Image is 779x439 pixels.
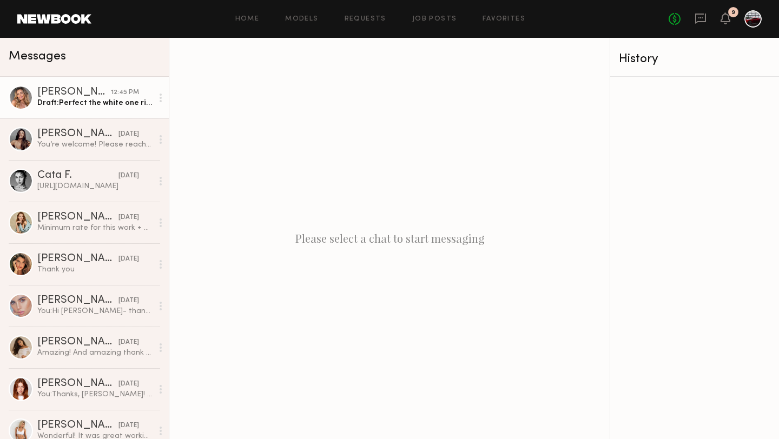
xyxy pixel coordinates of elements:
div: 9 [731,10,735,16]
div: History [619,53,770,65]
a: Job Posts [412,16,457,23]
div: [PERSON_NAME] [37,129,118,139]
div: [DATE] [118,129,139,139]
div: [PERSON_NAME] [37,337,118,348]
div: [URL][DOMAIN_NAME] [37,181,153,191]
div: [DATE] [118,212,139,223]
div: [PERSON_NAME] [37,295,118,306]
div: You: Hi [PERSON_NAME]- thank you so much! It was great working with you :) [37,306,153,316]
div: Amazing! And amazing thank you! [37,348,153,358]
div: Please select a chat to start messaging [169,38,610,439]
div: [PERSON_NAME] [37,212,118,223]
div: 12:45 PM [111,88,139,98]
div: [DATE] [118,171,139,181]
div: [PERSON_NAME] [PERSON_NAME] [37,87,111,98]
div: [PERSON_NAME] [37,420,118,431]
div: [DATE] [118,379,139,389]
span: Messages [9,50,66,63]
div: You: Thanks, [PERSON_NAME]! It was a pleasure working with you! :) Also, if you'd like to join ou... [37,389,153,400]
div: Draft: Perfect the white one right? [37,98,153,108]
a: Models [285,16,318,23]
div: You’re welcome! Please reach out if any other opportunities arise or you’d like some more videos ... [37,139,153,150]
a: Favorites [483,16,525,23]
div: [DATE] [118,421,139,431]
div: [PERSON_NAME] [37,254,118,264]
div: [DATE] [118,296,139,306]
div: Thank you [37,264,153,275]
a: Requests [345,16,386,23]
a: Home [235,16,260,23]
div: Cata F. [37,170,118,181]
div: [DATE] [118,337,139,348]
div: [DATE] [118,254,139,264]
div: Minimum rate for this work + usage is 2K [37,223,153,233]
div: [PERSON_NAME] [37,378,118,389]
